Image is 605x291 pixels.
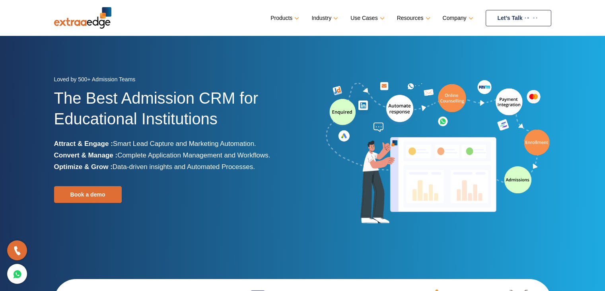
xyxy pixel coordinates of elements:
span: Complete Application Management and Workflows. [117,151,270,159]
div: Loved by 500+ Admission Teams [54,74,297,88]
a: Let’s Talk [486,10,551,26]
b: Convert & Manage : [54,151,118,159]
a: Industry [311,12,337,24]
a: Company [443,12,472,24]
a: Use Cases [350,12,383,24]
span: Data-driven insights and Automated Processes. [113,163,255,171]
a: Book a demo [54,186,122,203]
img: admission-software-home-page-header [325,78,551,227]
h1: The Best Admission CRM for Educational Institutions [54,88,297,138]
b: Attract & Engage : [54,140,113,147]
a: Resources [397,12,429,24]
a: Products [270,12,298,24]
span: Smart Lead Capture and Marketing Automation. [113,140,256,147]
b: Optimize & Grow : [54,163,113,171]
